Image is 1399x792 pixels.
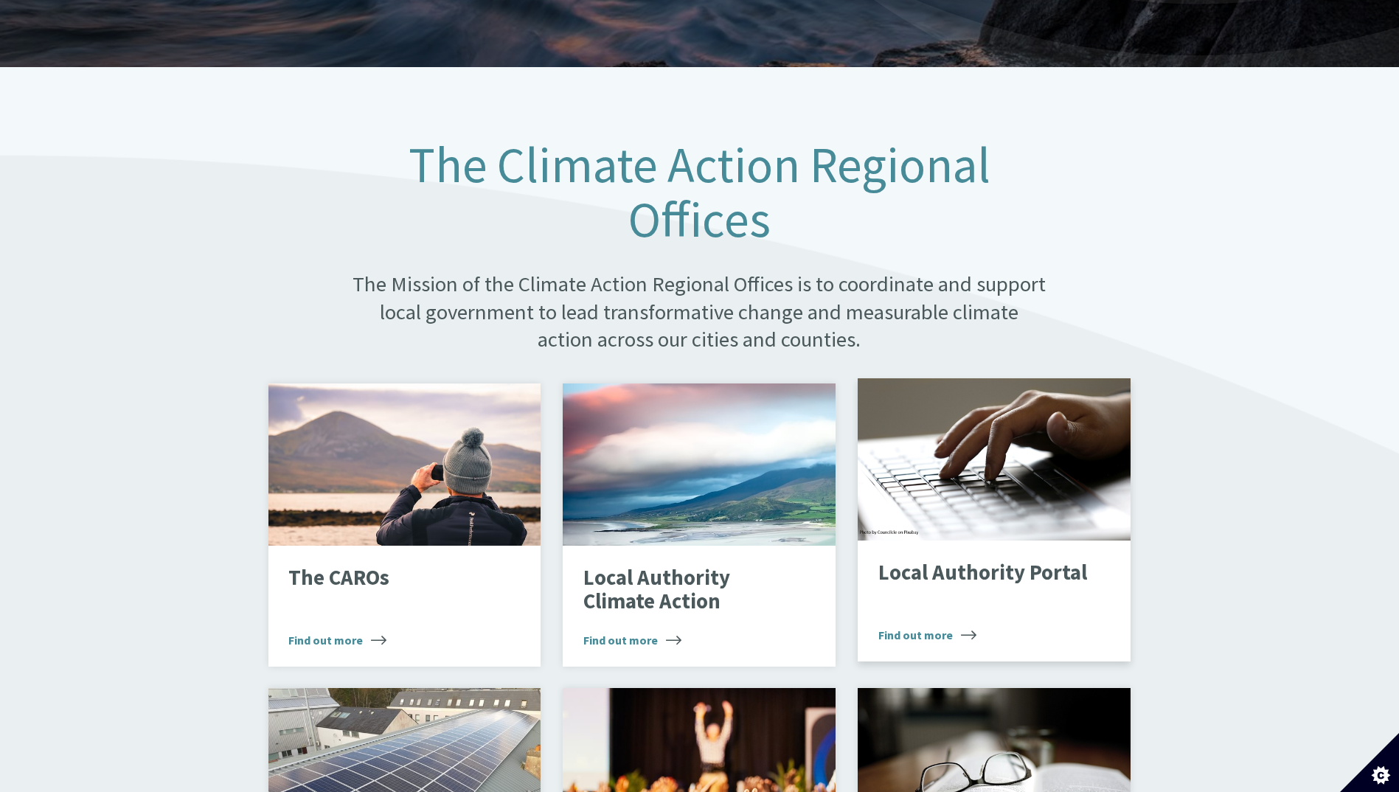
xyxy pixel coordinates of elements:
[878,561,1088,585] p: Local Authority Portal
[563,383,836,667] a: Local Authority Climate Action Find out more
[583,566,793,613] p: Local Authority Climate Action
[351,271,1048,353] p: The Mission of the Climate Action Regional Offices is to coordinate and support local government ...
[583,631,681,649] span: Find out more
[288,631,386,649] span: Find out more
[878,626,976,644] span: Find out more
[1340,733,1399,792] button: Set cookie preferences
[351,138,1048,247] h1: The Climate Action Regional Offices
[268,383,541,667] a: The CAROs Find out more
[858,378,1131,661] a: Local Authority Portal Find out more
[288,566,498,590] p: The CAROs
